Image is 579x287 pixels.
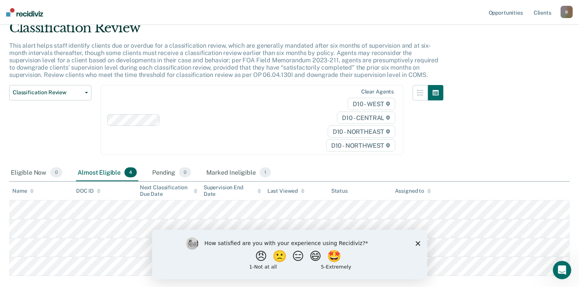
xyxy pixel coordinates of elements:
[179,167,191,177] span: 0
[6,8,43,17] img: Recidiviz
[151,164,192,181] div: Pending0
[361,88,394,95] div: Clear agents
[152,230,427,279] iframe: Survey by Kim from Recidiviz
[76,188,101,194] div: DOC ID
[12,188,34,194] div: Name
[140,184,197,197] div: Next Classification Due Date
[267,188,305,194] div: Last Viewed
[124,167,137,177] span: 4
[9,164,64,181] div: Eligible Now0
[9,20,443,42] div: Classification Review
[205,164,272,181] div: Marked Ineligible1
[561,6,573,18] button: B
[326,139,395,152] span: D10 - NORTHWEST
[395,188,431,194] div: Assigned to
[13,89,82,96] span: Classification Review
[260,167,271,177] span: 1
[331,188,348,194] div: Status
[204,184,261,197] div: Supervision End Date
[553,261,571,279] iframe: Intercom live chat
[50,167,62,177] span: 0
[9,85,91,100] button: Classification Review
[348,98,395,110] span: D10 - WEST
[337,112,395,124] span: D10 - CENTRAL
[76,164,138,181] div: Almost Eligible4
[328,125,395,138] span: D10 - NORTHEAST
[9,42,438,79] p: This alert helps staff identify clients due or overdue for a classification review, which are gen...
